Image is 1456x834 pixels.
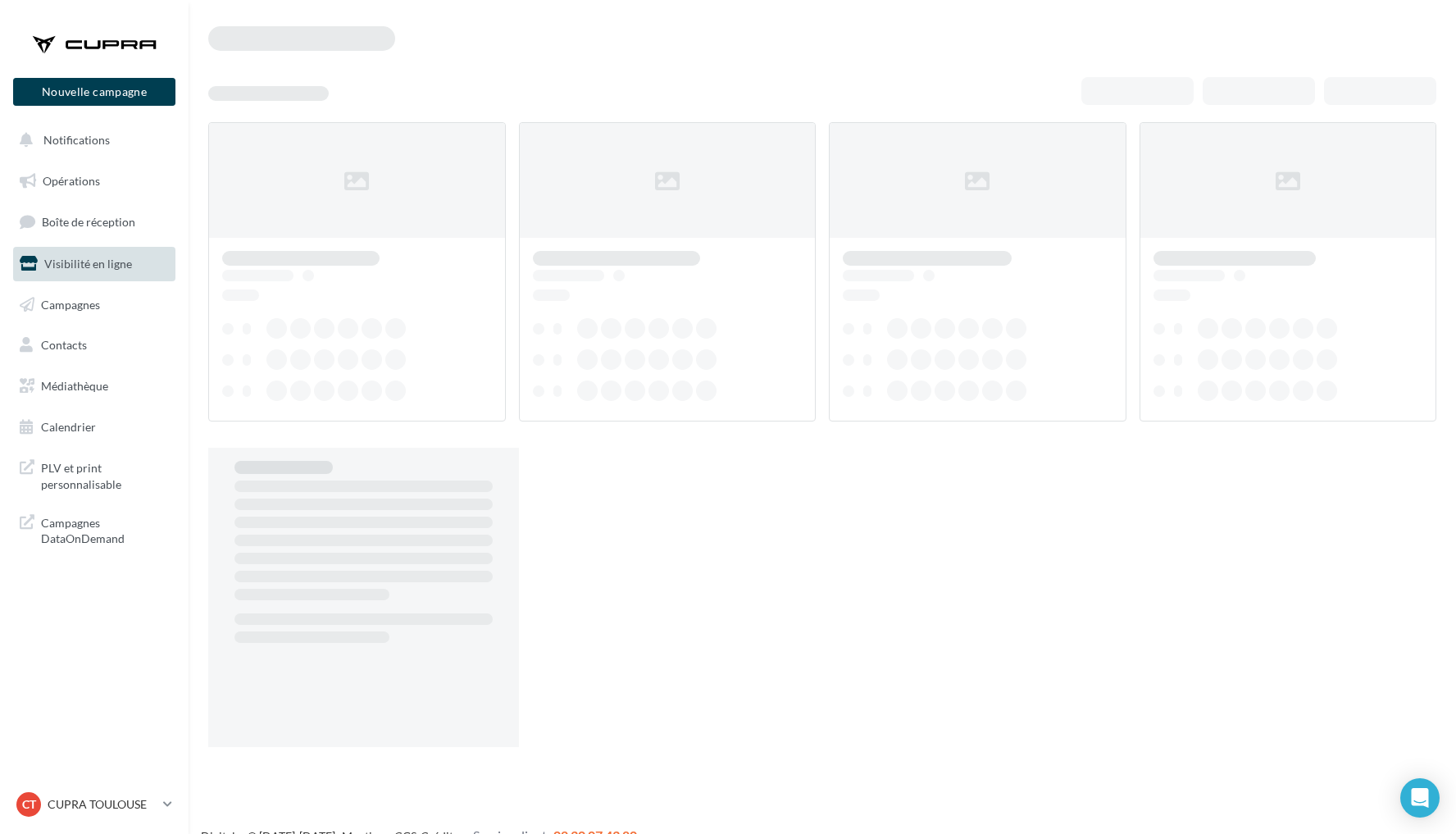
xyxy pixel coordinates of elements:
[43,174,100,188] span: Opérations
[10,204,179,239] a: Boîte de réception
[41,512,169,547] span: Campagnes DataOnDemand
[10,328,179,362] a: Contacts
[41,457,169,492] span: PLV et print personnalisable
[41,420,96,434] span: Calendrier
[10,288,179,322] a: Campagnes
[10,505,179,554] a: Campagnes DataOnDemand
[42,215,135,229] span: Boîte de réception
[43,133,110,147] span: Notifications
[10,450,179,499] a: PLV et print personnalisable
[10,247,179,281] a: Visibilité en ligne
[48,796,157,813] p: CUPRA TOULOUSE
[10,123,172,157] button: Notifications
[41,338,87,352] span: Contacts
[41,379,108,393] span: Médiathèque
[10,164,179,198] a: Opérations
[44,257,132,271] span: Visibilité en ligne
[1400,778,1440,818] div: Open Intercom Messenger
[13,789,175,820] a: CT CUPRA TOULOUSE
[13,78,175,106] button: Nouvelle campagne
[10,410,179,444] a: Calendrier
[10,369,179,403] a: Médiathèque
[41,297,100,311] span: Campagnes
[22,796,36,813] span: CT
